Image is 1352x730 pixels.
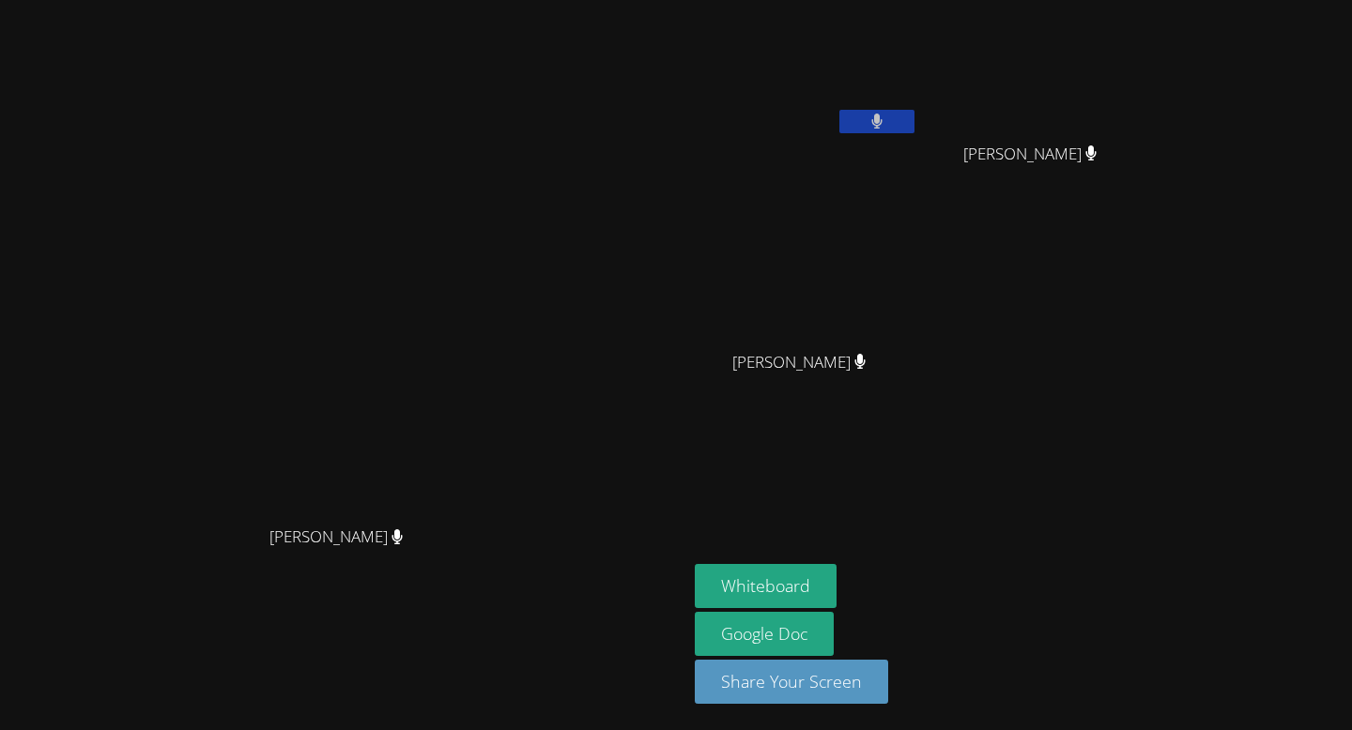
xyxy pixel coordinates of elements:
[963,141,1098,168] span: [PERSON_NAME]
[695,564,837,608] button: Whiteboard
[732,349,867,376] span: [PERSON_NAME]
[695,660,888,704] button: Share Your Screen
[269,524,404,551] span: [PERSON_NAME]
[695,612,834,656] a: Google Doc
